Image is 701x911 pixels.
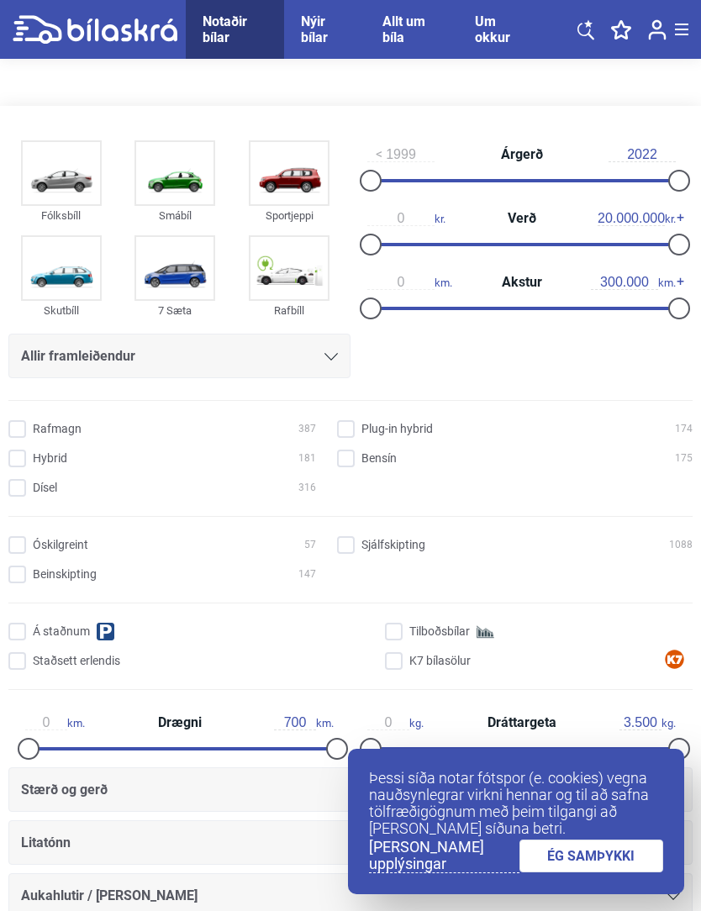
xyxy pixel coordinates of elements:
[304,536,316,554] span: 57
[497,148,547,161] span: Árgerð
[361,536,425,554] span: Sjálfskipting
[648,19,667,40] img: user-login.svg
[33,479,57,497] span: Dísel
[301,13,349,45] a: Nýir bílar
[503,212,540,225] span: Verð
[21,884,198,908] span: Aukahlutir / [PERSON_NAME]
[33,623,90,640] span: Á staðnum
[669,536,693,554] span: 1088
[203,13,267,45] a: Notaðir bílar
[367,715,424,730] span: kg.
[475,13,527,45] a: Um okkur
[25,715,85,730] span: km.
[591,275,676,290] span: km.
[483,716,561,729] span: Dráttargeta
[382,13,441,45] a: Allt um bíla
[409,623,470,640] span: Tilboðsbílar
[21,206,102,225] div: Fólksbíll
[298,450,316,467] span: 181
[134,206,215,225] div: Smábíl
[298,420,316,438] span: 387
[33,536,88,554] span: Óskilgreint
[675,450,693,467] span: 175
[367,211,445,226] span: kr.
[274,715,334,730] span: km.
[369,839,519,873] a: [PERSON_NAME] upplýsingar
[361,450,397,467] span: Bensín
[675,420,693,438] span: 174
[21,778,108,802] span: Stærð og gerð
[33,420,82,438] span: Rafmagn
[21,831,71,855] span: Litatónn
[21,301,102,320] div: Skutbíll
[369,770,663,837] p: Þessi síða notar fótspor (e. cookies) vegna nauðsynlegrar virkni hennar og til að safna tölfræðig...
[409,652,471,670] span: K7 bílasölur
[154,716,206,729] span: Drægni
[298,566,316,583] span: 147
[498,276,546,289] span: Akstur
[33,450,67,467] span: Hybrid
[519,840,664,872] a: ÉG SAMÞYKKI
[33,652,120,670] span: Staðsett erlendis
[249,206,329,225] div: Sportjeppi
[298,479,316,497] span: 316
[619,715,676,730] span: kg.
[367,275,452,290] span: km.
[21,345,135,368] span: Allir framleiðendur
[33,566,97,583] span: Beinskipting
[249,301,329,320] div: Rafbíll
[134,301,215,320] div: 7 Sæta
[361,420,433,438] span: Plug-in hybrid
[598,211,676,226] span: kr.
